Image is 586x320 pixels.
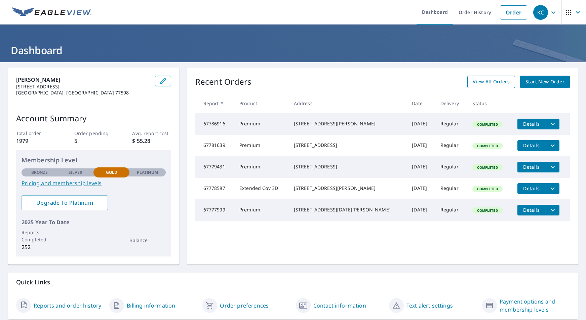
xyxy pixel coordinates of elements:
[234,199,288,221] td: Premium
[406,199,435,221] td: [DATE]
[467,93,512,113] th: Status
[500,5,527,19] a: Order
[288,93,407,113] th: Address
[195,199,234,221] td: 67777999
[22,229,57,243] p: Reports Completed
[22,243,57,251] p: 252
[521,164,542,170] span: Details
[546,205,559,215] button: filesDropdownBtn-67777999
[22,218,166,226] p: 2025 Year To Date
[313,302,366,310] a: Contact information
[220,302,269,310] a: Order preferences
[195,178,234,199] td: 67778587
[521,142,542,149] span: Details
[31,169,48,175] p: Bronze
[127,302,175,310] a: Billing information
[546,119,559,129] button: filesDropdownBtn-67786916
[406,135,435,156] td: [DATE]
[473,208,502,213] span: Completed
[517,205,546,215] button: detailsBtn-67777999
[137,169,158,175] p: Platinum
[406,302,453,310] a: Text alert settings
[16,76,150,84] p: [PERSON_NAME]
[517,183,546,194] button: detailsBtn-67778587
[294,163,401,170] div: [STREET_ADDRESS]
[294,206,401,213] div: [STREET_ADDRESS][DATE][PERSON_NAME]
[521,121,542,127] span: Details
[34,302,101,310] a: Reports and order history
[69,169,83,175] p: Silver
[74,130,113,137] p: Order pending
[521,185,542,192] span: Details
[473,187,502,191] span: Completed
[406,93,435,113] th: Date
[234,178,288,199] td: Extended Cov 3D
[16,130,55,137] p: Total order
[234,93,288,113] th: Product
[473,122,502,127] span: Completed
[521,207,542,213] span: Details
[435,178,467,199] td: Regular
[22,195,108,210] a: Upgrade To Platinum
[294,142,401,149] div: [STREET_ADDRESS]
[435,199,467,221] td: Regular
[234,135,288,156] td: Premium
[132,137,171,145] p: $ 55.28
[435,156,467,178] td: Regular
[8,43,578,57] h1: Dashboard
[406,156,435,178] td: [DATE]
[435,135,467,156] td: Regular
[517,140,546,151] button: detailsBtn-67781639
[22,156,166,165] p: Membership Level
[473,78,510,86] span: View All Orders
[16,137,55,145] p: 1979
[546,162,559,172] button: filesDropdownBtn-67779431
[74,137,113,145] p: 5
[12,7,91,17] img: EV Logo
[234,156,288,178] td: Premium
[294,185,401,192] div: [STREET_ADDRESS][PERSON_NAME]
[195,93,234,113] th: Report #
[16,278,570,286] p: Quick Links
[467,76,515,88] a: View All Orders
[520,76,570,88] a: Start New Order
[16,84,150,90] p: [STREET_ADDRESS]
[473,144,502,148] span: Completed
[517,119,546,129] button: detailsBtn-67786916
[106,169,117,175] p: Gold
[195,76,252,88] p: Recent Orders
[500,297,570,314] a: Payment options and membership levels
[406,178,435,199] td: [DATE]
[195,113,234,135] td: 67786916
[533,5,548,20] div: KC
[525,78,564,86] span: Start New Order
[435,93,467,113] th: Delivery
[546,140,559,151] button: filesDropdownBtn-67781639
[473,165,502,170] span: Completed
[546,183,559,194] button: filesDropdownBtn-67778587
[129,237,165,244] p: Balance
[132,130,171,137] p: Avg. report cost
[16,90,150,96] p: [GEOGRAPHIC_DATA], [GEOGRAPHIC_DATA] 77598
[27,199,103,206] span: Upgrade To Platinum
[435,113,467,135] td: Regular
[16,112,171,124] p: Account Summary
[234,113,288,135] td: Premium
[195,135,234,156] td: 67781639
[406,113,435,135] td: [DATE]
[294,120,401,127] div: [STREET_ADDRESS][PERSON_NAME]
[517,162,546,172] button: detailsBtn-67779431
[22,179,166,187] a: Pricing and membership levels
[195,156,234,178] td: 67779431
